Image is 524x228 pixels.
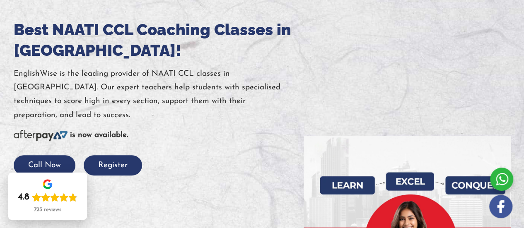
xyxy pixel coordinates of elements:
img: Afterpay-Logo [14,130,68,141]
button: Call Now [14,155,75,175]
img: white-facebook.png [489,195,512,218]
h1: Best NAATI CCL Coaching Classes in [GEOGRAPHIC_DATA]! [14,19,304,61]
a: Register [84,161,142,169]
a: Call Now [14,161,75,169]
b: is now available. [70,131,128,139]
div: 723 reviews [34,206,61,213]
div: Rating: 4.8 out of 5 [18,192,77,203]
p: EnglishWise is the leading provider of NAATI CCL classes in [GEOGRAPHIC_DATA]. Our expert teacher... [14,67,304,122]
div: 4.8 [18,192,29,203]
button: Register [84,155,142,175]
